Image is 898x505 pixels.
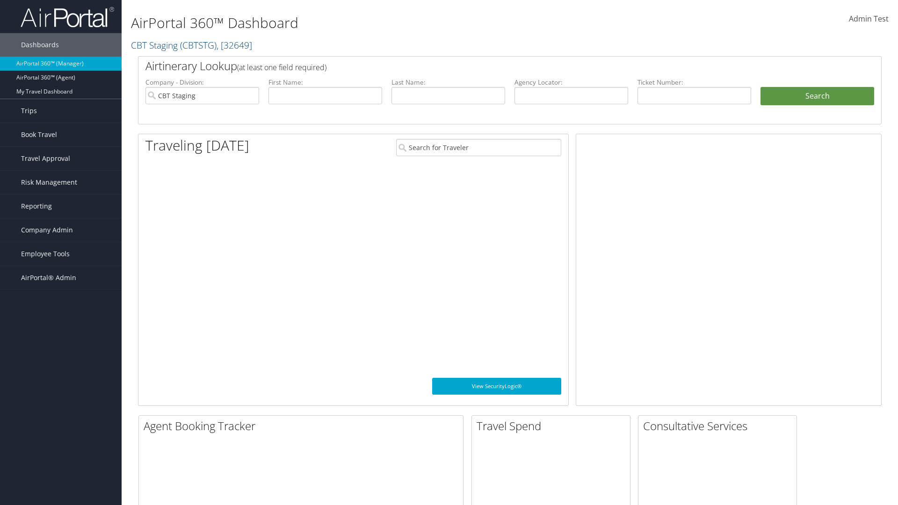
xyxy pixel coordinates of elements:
span: Company Admin [21,218,73,242]
span: Book Travel [21,123,57,146]
label: First Name: [268,78,382,87]
input: Search for Traveler [396,139,561,156]
span: Reporting [21,195,52,218]
h1: AirPortal 360™ Dashboard [131,13,636,33]
h2: Consultative Services [643,418,797,434]
a: Admin Test [849,5,889,34]
span: Travel Approval [21,147,70,170]
button: Search [760,87,874,106]
span: Dashboards [21,33,59,57]
a: CBT Staging [131,39,252,51]
a: View SecurityLogic® [432,378,561,395]
label: Company - Division: [145,78,259,87]
span: Trips [21,99,37,123]
span: Risk Management [21,171,77,194]
span: ( CBTSTG ) [180,39,217,51]
span: AirPortal® Admin [21,266,76,289]
h1: Traveling [DATE] [145,136,249,155]
label: Ticket Number: [637,78,751,87]
label: Agency Locator: [514,78,628,87]
span: (at least one field required) [237,62,326,72]
img: airportal-logo.png [21,6,114,28]
h2: Airtinerary Lookup [145,58,812,74]
span: Employee Tools [21,242,70,266]
span: , [ 32649 ] [217,39,252,51]
h2: Agent Booking Tracker [144,418,463,434]
h2: Travel Spend [477,418,630,434]
span: Admin Test [849,14,889,24]
label: Last Name: [391,78,505,87]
